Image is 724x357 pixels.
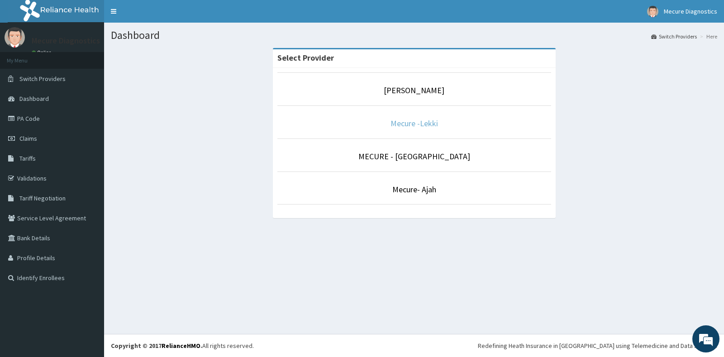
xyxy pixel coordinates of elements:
[111,29,717,41] h1: Dashboard
[111,342,202,350] strong: Copyright © 2017 .
[698,33,717,40] li: Here
[104,334,724,357] footer: All rights reserved.
[5,27,25,48] img: User Image
[19,194,66,202] span: Tariff Negotiation
[651,33,697,40] a: Switch Providers
[19,154,36,162] span: Tariffs
[358,151,470,162] a: MECURE - [GEOGRAPHIC_DATA]
[32,37,100,45] p: Mecure Diagnostics
[647,6,658,17] img: User Image
[391,118,438,129] a: Mecure -Lekki
[664,7,717,15] span: Mecure Diagnostics
[162,342,200,350] a: RelianceHMO
[392,184,436,195] a: Mecure- Ajah
[19,134,37,143] span: Claims
[384,85,444,95] a: [PERSON_NAME]
[277,52,334,63] strong: Select Provider
[478,341,717,350] div: Redefining Heath Insurance in [GEOGRAPHIC_DATA] using Telemedicine and Data Science!
[19,75,66,83] span: Switch Providers
[19,95,49,103] span: Dashboard
[32,49,53,56] a: Online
